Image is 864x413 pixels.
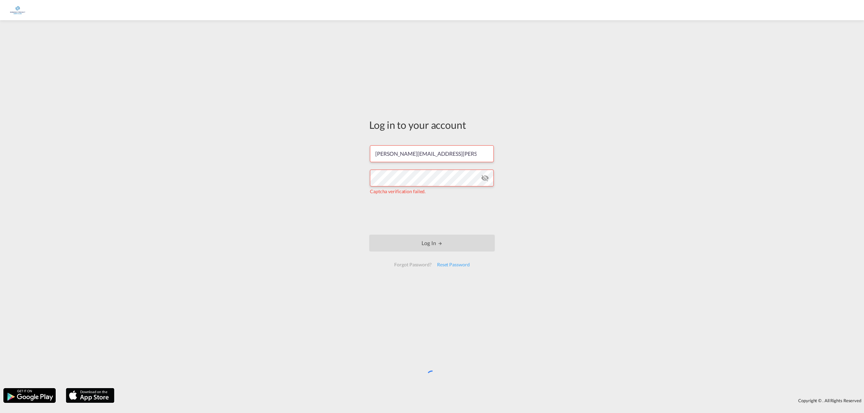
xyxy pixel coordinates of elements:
img: google.png [3,387,56,404]
iframe: reCAPTCHA [381,202,483,228]
md-icon: icon-eye-off [481,174,489,182]
div: Forgot Password? [391,259,434,271]
span: Captcha verification failed. [370,188,426,194]
div: Copyright © . All Rights Reserved [118,395,864,406]
img: apple.png [65,387,115,404]
input: Enter email/phone number [370,145,494,162]
img: e1326340b7c511ef854e8d6a806141ad.jpg [10,3,25,18]
div: Reset Password [434,259,473,271]
div: Log in to your account [369,118,495,132]
button: LOGIN [369,235,495,252]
